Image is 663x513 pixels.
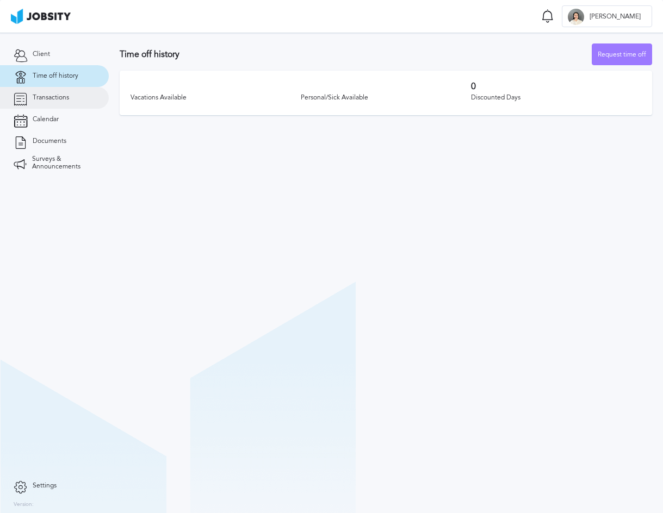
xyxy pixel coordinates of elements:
[592,43,652,65] button: Request time off
[33,482,57,490] span: Settings
[471,94,641,102] div: Discounted Days
[592,44,652,66] div: Request time off
[33,51,50,58] span: Client
[33,94,69,102] span: Transactions
[471,82,641,91] h3: 0
[120,49,592,59] h3: Time off history
[32,155,95,171] span: Surveys & Announcements
[11,9,71,24] img: ab4bad089aa723f57921c736e9817d99.png
[33,72,78,80] span: Time off history
[301,94,471,102] div: Personal/Sick Available
[131,94,301,102] div: Vacations Available
[33,116,59,123] span: Calendar
[584,13,646,21] span: [PERSON_NAME]
[33,137,66,145] span: Documents
[568,9,584,25] div: M
[14,502,34,508] label: Version:
[562,5,652,27] button: M[PERSON_NAME]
